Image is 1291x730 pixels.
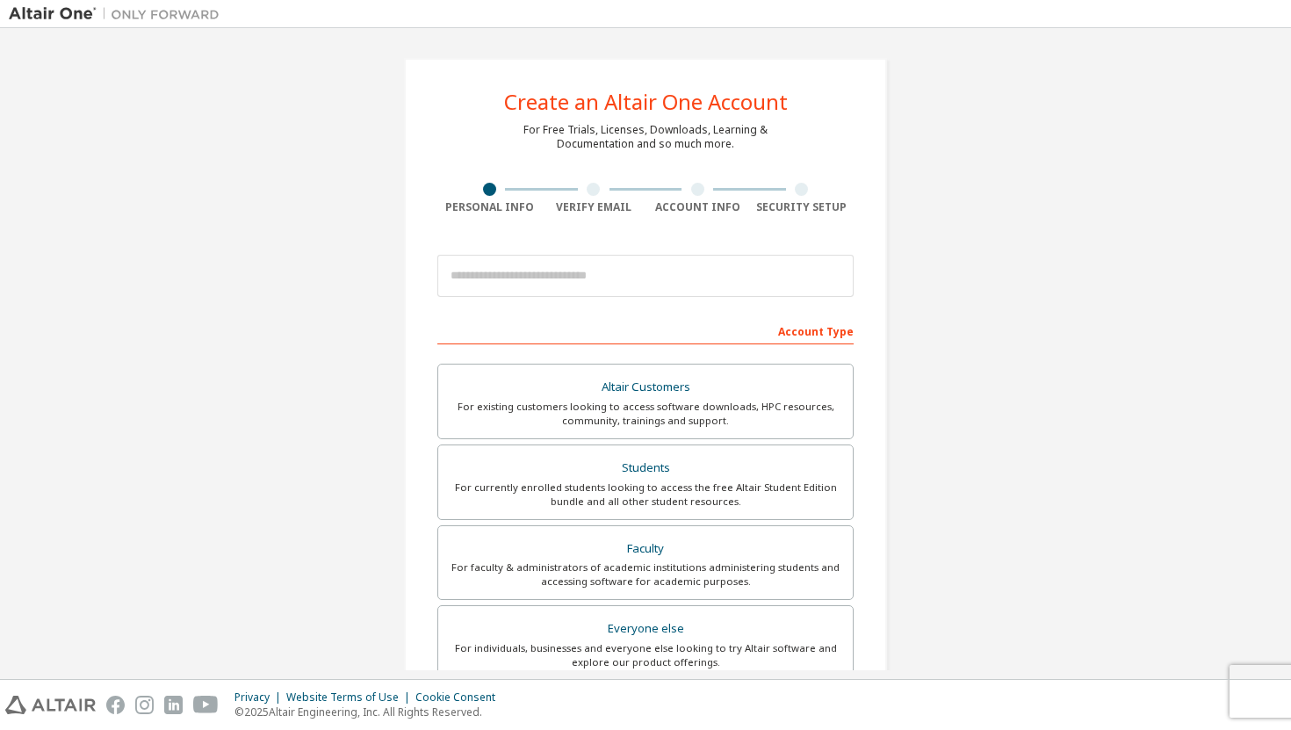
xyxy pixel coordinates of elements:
img: youtube.svg [193,696,219,714]
div: Faculty [449,537,842,561]
div: Security Setup [750,200,855,214]
div: Personal Info [437,200,542,214]
div: For currently enrolled students looking to access the free Altair Student Edition bundle and all ... [449,481,842,509]
div: For existing customers looking to access software downloads, HPC resources, community, trainings ... [449,400,842,428]
img: linkedin.svg [164,696,183,714]
div: Everyone else [449,617,842,641]
div: Students [449,456,842,481]
div: Account Type [437,316,854,344]
div: Create an Altair One Account [504,91,788,112]
img: instagram.svg [135,696,154,714]
div: For individuals, businesses and everyone else looking to try Altair software and explore our prod... [449,641,842,669]
img: altair_logo.svg [5,696,96,714]
div: Altair Customers [449,375,842,400]
div: Privacy [234,690,286,705]
div: Verify Email [542,200,646,214]
div: For faculty & administrators of academic institutions administering students and accessing softwa... [449,560,842,589]
div: Cookie Consent [415,690,506,705]
div: Account Info [645,200,750,214]
p: © 2025 Altair Engineering, Inc. All Rights Reserved. [234,705,506,719]
img: Altair One [9,5,228,23]
div: Website Terms of Use [286,690,415,705]
div: For Free Trials, Licenses, Downloads, Learning & Documentation and so much more. [523,123,768,151]
img: facebook.svg [106,696,125,714]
